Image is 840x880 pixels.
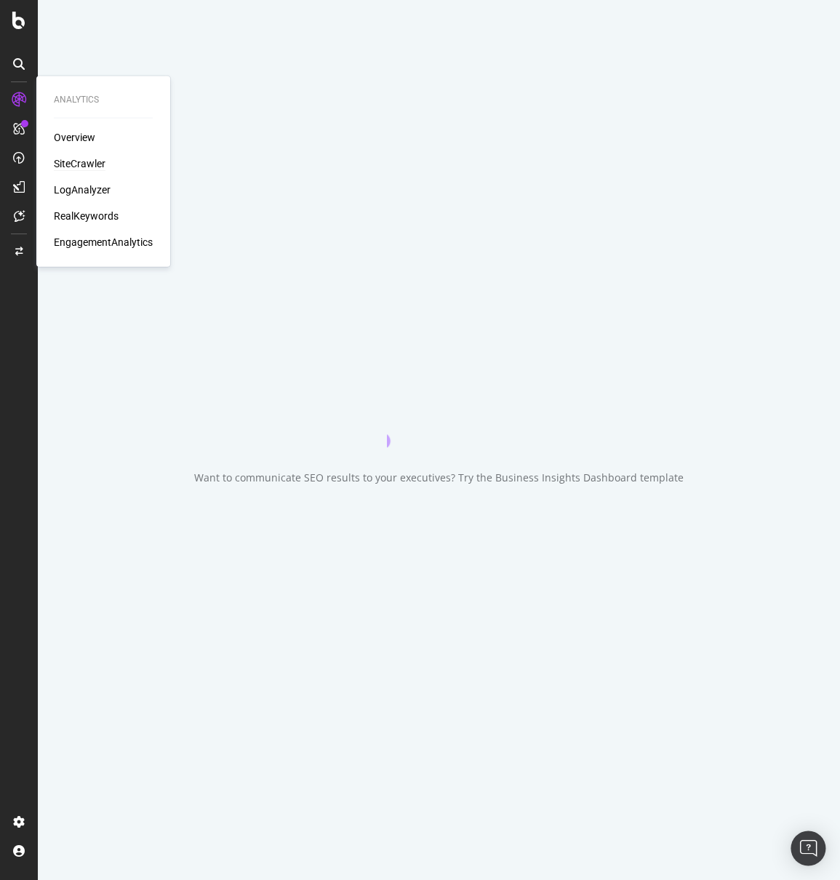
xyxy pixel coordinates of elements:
a: SiteCrawler [54,156,105,171]
a: LogAnalyzer [54,183,111,197]
a: RealKeywords [54,209,119,223]
div: Want to communicate SEO results to your executives? Try the Business Insights Dashboard template [194,471,684,485]
a: Overview [54,130,95,145]
a: EngagementAnalytics [54,235,153,249]
div: animation [387,395,492,447]
div: Open Intercom Messenger [791,831,825,865]
div: Analytics [54,94,153,106]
